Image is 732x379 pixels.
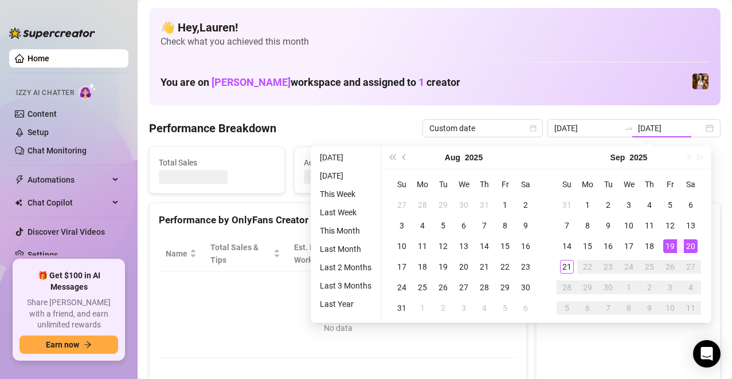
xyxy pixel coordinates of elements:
span: to [624,124,633,133]
span: Custom date [429,120,536,137]
span: Chat Conversion [443,241,501,266]
span: calendar [530,125,537,132]
img: Chat Copilot [15,199,22,207]
a: Settings [28,250,58,259]
span: Total Sales & Tips [210,241,271,266]
div: No data [170,322,506,334]
span: 🎁 Get $100 in AI Messages [19,270,118,293]
span: arrow-right [84,341,92,349]
a: Home [28,54,49,63]
span: Earn now [46,340,79,349]
span: thunderbolt [15,175,24,184]
span: Active Chats [304,156,420,169]
span: Share [PERSON_NAME] with a friend, and earn unlimited rewards [19,297,118,331]
span: Name [166,247,187,260]
span: Messages Sent [449,156,566,169]
th: Sales / Hour [371,236,436,271]
h4: 👋 Hey, Lauren ! [161,19,709,35]
img: logo-BBDzfeDw.svg [9,27,95,39]
span: Check what you achieved this month [161,35,709,48]
span: swap-right [624,124,633,133]
span: Izzy AI Chatter [16,88,74,98]
div: Est. Hours Worked [294,241,356,266]
img: AI Chatter [79,83,96,100]
div: Performance by OnlyFans Creator [159,212,517,228]
input: End date [638,122,703,135]
span: Total Sales [159,156,275,169]
span: [PERSON_NAME] [212,76,291,88]
span: 1 [418,76,424,88]
span: Sales / Hour [378,241,420,266]
div: Sales by OnlyFans Creator [546,212,711,228]
th: Chat Conversion [436,236,517,271]
th: Name [159,236,203,271]
span: Chat Copilot [28,194,109,212]
a: Setup [28,128,49,137]
a: Chat Monitoring [28,146,87,155]
div: Open Intercom Messenger [693,340,721,368]
a: Discover Viral Videos [28,227,105,236]
h4: Performance Breakdown [149,120,276,136]
th: Total Sales & Tips [203,236,287,271]
img: Elena [692,73,708,89]
span: Automations [28,171,109,189]
h1: You are on workspace and assigned to creator [161,76,460,89]
input: Start date [554,122,620,135]
a: Content [28,109,57,119]
button: Earn nowarrow-right [19,335,118,354]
